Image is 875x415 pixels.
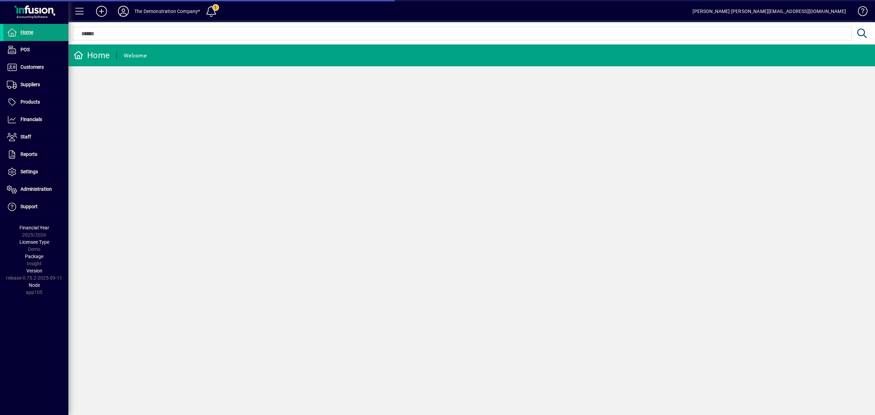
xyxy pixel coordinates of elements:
[29,282,40,288] span: Node
[21,64,44,70] span: Customers
[853,1,866,24] a: Knowledge Base
[3,41,68,58] a: POS
[3,59,68,76] a: Customers
[112,5,134,17] button: Profile
[134,6,200,17] div: The Demonstration Company*
[3,146,68,163] a: Reports
[21,204,38,209] span: Support
[124,50,147,61] div: Welcome
[21,47,30,52] span: POS
[21,99,40,105] span: Products
[21,186,52,192] span: Administration
[21,117,42,122] span: Financials
[73,50,110,61] div: Home
[26,268,42,273] span: Version
[21,169,38,174] span: Settings
[3,111,68,128] a: Financials
[3,163,68,180] a: Settings
[19,225,49,230] span: Financial Year
[91,5,112,17] button: Add
[692,6,846,17] div: [PERSON_NAME] [PERSON_NAME][EMAIL_ADDRESS][DOMAIN_NAME]
[3,76,68,93] a: Suppliers
[3,94,68,111] a: Products
[3,181,68,198] a: Administration
[3,129,68,146] a: Staff
[21,151,37,157] span: Reports
[19,239,49,245] span: Licensee Type
[25,254,43,259] span: Package
[21,29,33,35] span: Home
[21,82,40,87] span: Suppliers
[3,198,68,215] a: Support
[21,134,31,139] span: Staff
